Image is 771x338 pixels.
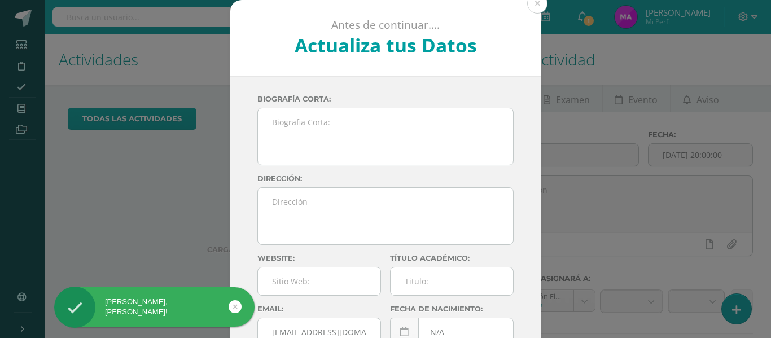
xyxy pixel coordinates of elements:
label: Fecha de nacimiento: [390,305,514,313]
h2: Actualiza tus Datos [261,32,511,58]
label: Título académico: [390,254,514,262]
label: Biografía corta: [257,95,514,103]
input: Sitio Web: [258,267,380,295]
label: Email: [257,305,381,313]
label: Website: [257,254,381,262]
p: Antes de continuar.... [261,18,511,32]
input: Titulo: [391,267,513,295]
label: Dirección: [257,174,514,183]
div: [PERSON_NAME], [PERSON_NAME]! [54,297,255,317]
